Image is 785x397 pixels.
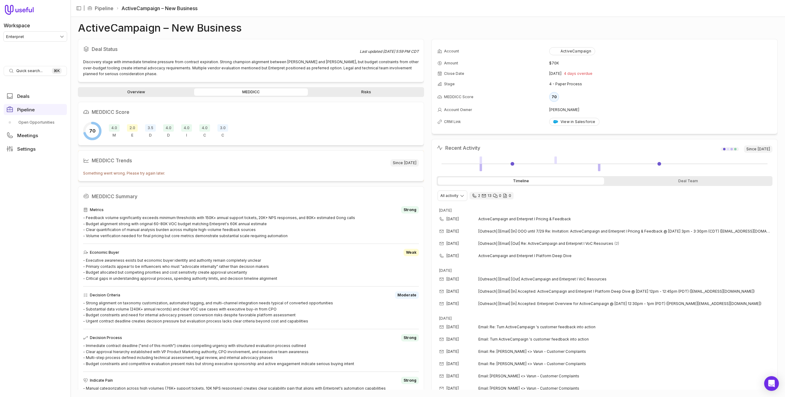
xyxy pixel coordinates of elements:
a: Pipeline [4,104,67,115]
time: [DATE] [446,349,459,354]
span: 4.0 [163,124,174,132]
time: [DATE] [446,301,459,306]
time: [DATE] [446,229,459,234]
span: CRM Link [444,119,461,124]
td: 4 - Paper Process [549,79,772,89]
span: Stage [444,82,455,87]
span: Weak [406,250,416,255]
div: Economic Buyer [127,124,138,138]
button: ActiveCampaign [549,47,595,55]
span: 4 days overdue [564,71,592,76]
time: [DATE] [439,316,452,321]
span: 2 emails in thread [615,241,619,246]
span: ActiveCampaign and Enterpret I Platform Deep Dive [478,253,763,258]
span: C [221,133,224,138]
div: Economic Buyer [83,249,419,256]
span: Email: Re: Turn ActiveCampaign 's customer feedback into action [478,325,595,330]
div: Metrics [83,206,419,214]
div: Decision Process [163,124,174,138]
span: Close Date [444,71,464,76]
h2: MEDDICC Score [83,107,419,117]
span: [Outreach] [Email] [Out] ActiveCampaign and Enterpret I VoC Resources [478,277,607,282]
div: - Immediate contract deadline ("end of this month") creates compelling urgency with structured ev... [83,343,419,367]
span: Email: [PERSON_NAME] <> Varun - Customer Complaints [478,386,579,391]
time: [DATE] [446,337,459,342]
a: Meetings [4,130,67,141]
p: Something went wrong. Please try again later. [83,170,419,176]
span: Settings [17,147,36,151]
div: View in Salesforce [553,119,595,124]
div: - Feedback volume significantly exceeds minimum thresholds with 150K+ annual support tickets, 20K... [83,215,419,239]
span: C [203,133,206,138]
span: Email: [PERSON_NAME] <> Varun - Customer Complaints [478,374,579,379]
time: [DATE] [758,147,770,152]
div: - Strong alignment on taxonomy customization, automated tagging, and multi-channel integration ne... [83,300,419,324]
span: Meetings [17,133,38,138]
div: 2 calls and 13 email threads [469,192,514,199]
span: 4.0 [199,124,210,132]
div: Decision Criteria [145,124,156,138]
h2: Deal Status [83,44,360,54]
a: Deals [4,91,67,102]
span: I [186,133,187,138]
td: [PERSON_NAME] [549,105,772,115]
h1: ActiveCampaign – New Business [78,24,242,32]
a: Pipeline [95,5,113,12]
time: [DATE] [446,386,459,391]
span: Strong [404,335,416,340]
div: Last updated [360,49,419,54]
span: 4.0 [181,124,192,132]
span: Strong [404,207,416,212]
span: Quick search... [16,68,43,73]
time: [DATE] [446,241,459,246]
time: [DATE] [446,374,459,379]
time: [DATE] [446,217,459,222]
time: [DATE] [446,325,459,330]
span: Email: Turn ActiveCampaign 's customer feedback into action [478,337,589,342]
label: Workspace [4,22,30,29]
span: Since [390,159,419,167]
div: Deal Team [605,177,772,185]
time: [DATE] [439,208,452,213]
time: [DATE] [446,253,459,258]
time: [DATE] [446,289,459,294]
time: [DATE] [446,361,459,366]
div: Decision Criteria [83,291,419,299]
span: D [167,133,170,138]
span: [Outreach] [Email] [In] Accepted: Enterpret Overview for ActiveCampaign @ [DATE] 12:30pm - 1pm (P... [478,301,761,306]
span: E [131,133,133,138]
span: Amount [444,61,458,66]
h2: MEDDICC Summary [83,191,419,201]
div: 70 [549,92,559,102]
time: [DATE] [404,160,416,165]
div: Indicate Pain [181,124,192,138]
td: $70K [549,58,772,68]
span: MEDDICC Score [444,94,473,99]
span: Account Owner [444,107,472,112]
span: 4.0 [109,124,120,132]
span: [Outreach] [Email] [In] Accepted: ActiveCampaign and Enterpret I Platform Deep Dive @ [DATE] 12pm... [478,289,755,294]
div: Indicate Pain [83,377,419,384]
a: MEDDICC [194,88,308,96]
div: Discovery stage with immediate timeline pressure from contract expiration. Strong champion alignm... [83,59,419,77]
div: Pipeline submenu [4,118,67,127]
a: Open Opportunities [4,118,67,127]
li: ActiveCampaign – New Business [116,5,197,12]
h2: MEDDICC Trends [83,156,390,165]
span: 2.0 [127,124,138,132]
span: | [83,5,85,12]
time: [DATE] [446,277,459,282]
div: Metrics [109,124,120,138]
div: Decision Process [83,334,419,341]
button: Collapse sidebar [74,4,83,13]
span: Since [744,145,772,153]
time: [DATE] [439,268,452,273]
a: Settings [4,143,67,154]
a: View in Salesforce [549,118,599,126]
span: Email: Re: [PERSON_NAME] <> Varun - Customer Complaints [478,349,586,354]
span: Email: Re: [PERSON_NAME] <> Varun - Customer Complaints [478,361,586,366]
span: ActiveCampaign and Enterpret I Pricing & Feedback [478,217,763,222]
span: Account [444,49,459,54]
h2: Recent Activity [437,144,480,152]
span: [Outreach] [Email] [Out] Re: ActiveCampaign and Enterpret I VoC Resources [478,241,613,246]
